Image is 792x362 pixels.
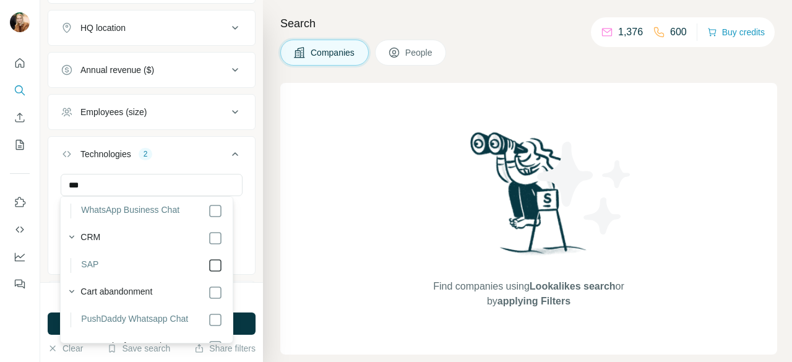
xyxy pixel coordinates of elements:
[529,132,640,244] img: Surfe Illustration - Stars
[48,13,255,43] button: HQ location
[10,134,30,156] button: My lists
[107,342,170,355] button: Save search
[280,15,777,32] h4: Search
[80,148,131,160] div: Technologies
[81,312,188,327] label: PushDaddy Whatsapp Chat
[48,312,256,335] button: Run search
[10,52,30,74] button: Quick start
[48,55,255,85] button: Annual revenue ($)
[80,106,147,118] div: Employees (size)
[10,191,30,213] button: Use Surfe on LinkedIn
[618,25,643,40] p: 1,376
[10,106,30,129] button: Enrich CSV
[48,139,255,174] button: Technologies2
[48,97,255,127] button: Employees (size)
[10,12,30,32] img: Avatar
[194,342,256,355] button: Share filters
[80,231,100,246] label: CRM
[465,129,593,267] img: Surfe Illustration - Woman searching with binoculars
[10,79,30,101] button: Search
[139,149,153,160] div: 2
[81,258,98,273] label: SAP
[10,246,30,268] button: Dashboard
[707,24,765,41] button: Buy credits
[670,25,687,40] p: 600
[311,46,356,59] span: Companies
[80,22,126,34] div: HQ location
[405,46,434,59] span: People
[81,204,179,218] label: WhatsApp Business Chat
[497,296,570,306] span: applying Filters
[80,285,152,300] label: Cart abandonment
[429,279,627,309] span: Find companies using or by
[80,340,168,355] label: JavaScript frameworks
[530,281,616,291] span: Lookalikes search
[80,64,154,76] div: Annual revenue ($)
[10,218,30,241] button: Use Surfe API
[10,273,30,295] button: Feedback
[48,342,83,355] button: Clear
